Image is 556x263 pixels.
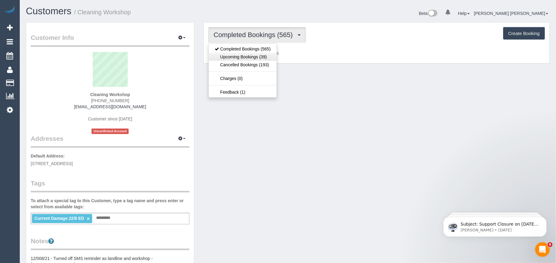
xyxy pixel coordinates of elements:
[209,53,277,61] a: Upcoming Bookings (39)
[31,161,73,166] span: [STREET_ADDRESS]
[474,11,548,16] a: [PERSON_NAME] [PERSON_NAME]
[92,129,129,134] span: Unconfirmed Account
[419,11,438,16] a: Beta
[31,198,189,210] label: To attach a special tag to this Customer, type a tag name and press enter or select from availabl...
[91,98,129,103] span: [PHONE_NUMBER]
[535,242,550,257] iframe: Intercom live chat
[34,216,84,221] span: Current Damage 22/8 ED
[209,74,277,82] a: Charges (0)
[209,45,277,53] a: Completed Bookings (565)
[503,27,545,40] button: Create Booking
[26,6,71,16] a: Customers
[209,61,277,69] a: Cancelled Bookings (193)
[31,153,65,159] label: Default Address:
[87,216,90,221] a: ×
[214,31,296,39] span: Completed Bookings (565)
[74,9,131,16] small: / Cleaning Workshop
[208,27,306,43] button: Completed Bookings (565)
[90,92,130,97] strong: Cleaning Workshop
[548,242,553,247] span: 9
[434,204,556,247] iframe: Intercom notifications message
[31,33,189,47] legend: Customer Info
[428,10,438,18] img: New interface
[31,179,189,192] legend: Tags
[209,88,277,96] a: Feedback (1)
[458,11,470,16] a: Help
[31,237,189,250] legend: Notes
[208,50,545,56] p: Customer has 0 Completed Bookings
[74,104,146,109] a: [EMAIL_ADDRESS][DOMAIN_NAME]
[88,116,132,121] span: Customer since [DATE]
[4,6,16,15] img: Automaid Logo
